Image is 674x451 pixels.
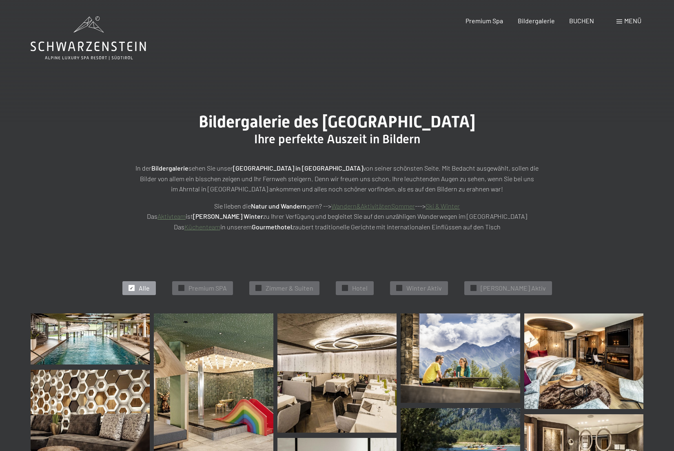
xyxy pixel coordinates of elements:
[133,163,541,194] p: In der sehen Sie unser von seiner schönsten Seite. Mit Bedacht ausgewählt, sollen die Bilder von ...
[184,223,220,231] a: Küchenteam
[331,202,415,210] a: Wandern&AktivitätenSommer
[139,284,150,293] span: Alle
[266,284,313,293] span: Zimmer & Suiten
[472,285,475,291] span: ✓
[569,17,594,24] a: BUCHEN
[624,17,641,24] span: Menü
[130,285,133,291] span: ✓
[157,212,186,220] a: Aktivteam
[31,313,150,364] img: Spielspaß mit der ganzen Familie
[251,202,306,210] strong: Natur und Wandern
[481,284,546,293] span: [PERSON_NAME] Aktiv
[406,284,442,293] span: Winter Aktiv
[343,285,346,291] span: ✓
[254,132,420,146] span: Ihre perfekte Auszeit in Bildern
[133,201,541,232] p: Sie lieben die gern? --> ---> Das ist zu Ihrer Verfügung und begleitet Sie auf den unzähligen Wan...
[188,284,227,293] span: Premium SPA
[401,313,520,403] img: Bildergalerie
[31,313,150,364] a: Spiel & Spass im Family Pool - Kinderbecken - Urlaub
[180,285,183,291] span: ✓
[233,164,363,172] strong: [GEOGRAPHIC_DATA] in [GEOGRAPHIC_DATA]
[352,284,368,293] span: Hotel
[466,17,503,24] a: Premium Spa
[252,223,292,231] strong: Gourmethotel
[524,313,643,409] img: Bildergalerie
[193,212,263,220] strong: [PERSON_NAME] Winter
[277,313,397,433] img: Bildergalerie
[257,285,260,291] span: ✓
[397,285,401,291] span: ✓
[518,17,555,24] a: Bildergalerie
[199,112,475,131] span: Bildergalerie des [GEOGRAPHIC_DATA]
[151,164,188,172] strong: Bildergalerie
[426,202,460,210] a: Ski & Winter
